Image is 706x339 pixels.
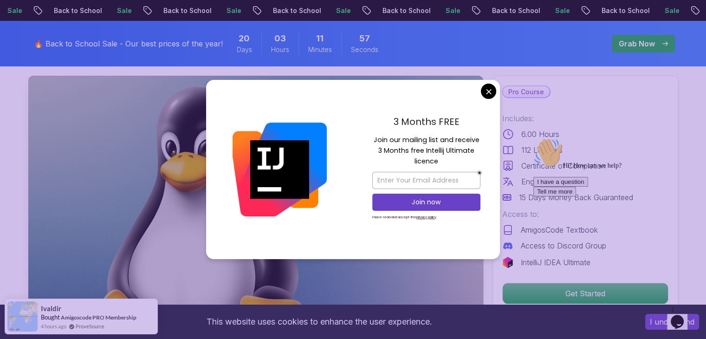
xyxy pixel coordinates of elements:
[521,160,606,171] p: Certificate of Completion
[4,4,33,33] img: :wave:
[502,257,513,268] img: jetbrains logo
[237,45,252,54] span: Days
[271,45,289,54] span: Hours
[656,6,686,15] p: Sale
[483,6,546,15] p: Back to School
[218,6,247,15] p: Sale
[108,6,138,15] p: Sale
[155,6,218,15] p: Back to School
[503,86,550,98] p: Pro Course
[521,240,606,251] p: Access to Discord Group
[76,322,104,330] a: ProveSource
[502,283,668,304] button: Get Started
[502,209,668,220] p: Access to:
[274,32,286,45] span: 3 Hours
[264,6,327,15] p: Back to School
[41,305,61,313] span: Ivaldir
[7,301,38,332] img: provesource social proof notification image
[546,6,576,15] p: Sale
[521,144,563,156] p: 112 Lectures
[521,129,559,140] p: 6.00 Hours
[4,28,92,35] span: Hi! How can we help?
[667,302,697,330] iframe: chat widget
[316,32,324,45] span: 11 Minutes
[521,176,576,187] p: English Subtitles
[530,134,697,297] iframe: chat widget
[645,314,699,330] button: Accept cookies
[34,38,223,49] p: 🔥 Back to School Sale - Our best prices of the year!
[4,4,171,62] div: 👋Hi! How can we help?I have a questionTell me more
[503,283,668,304] p: Get Started
[502,113,668,124] p: Includes:
[61,314,136,321] a: Amigoscode PRO Membership
[593,6,656,15] p: Back to School
[521,257,590,268] p: IntelliJ IDEA Ultimate
[619,38,655,49] p: Grab Now
[239,32,250,45] span: 20 Days
[437,6,466,15] p: Sale
[4,43,58,52] button: I have a question
[45,6,108,15] p: Back to School
[327,6,357,15] p: Sale
[351,45,378,54] span: Seconds
[359,32,370,45] span: 57 Seconds
[308,45,332,54] span: Minutes
[519,192,633,203] p: 15 Days Money Back Guaranteed
[374,6,437,15] p: Back to School
[41,313,60,321] span: Bought
[41,322,66,330] span: 4 hours ago
[521,224,598,235] p: AmigosCode Textbook
[7,312,631,332] div: This website uses cookies to enhance the user experience.
[4,52,46,62] button: Tell me more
